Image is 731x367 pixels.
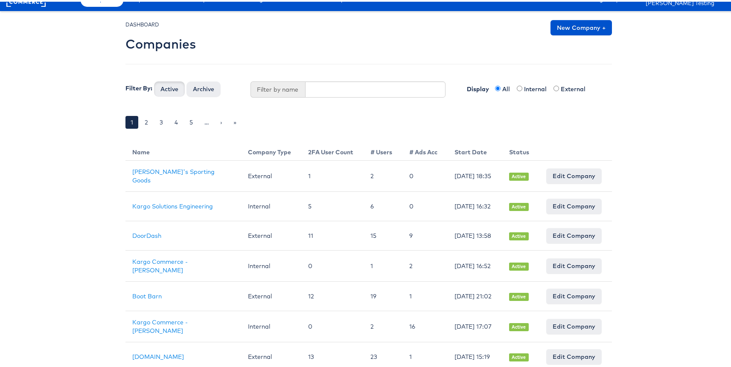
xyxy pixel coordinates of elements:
[169,114,183,127] a: 4
[550,18,612,34] a: New Company +
[546,287,602,302] a: Edit Company
[301,249,364,280] td: 0
[364,309,402,341] td: 2
[301,220,364,249] td: 11
[241,249,301,280] td: Internal
[125,35,196,49] h2: Companies
[301,280,364,309] td: 12
[132,230,161,238] a: DoorDash
[301,190,364,220] td: 5
[546,197,602,212] a: Edit Company
[125,82,152,91] label: Filter By:
[241,309,301,341] td: Internal
[241,280,301,309] td: External
[125,139,241,159] th: Name
[184,114,198,127] a: 5
[364,220,402,249] td: 15
[241,190,301,220] td: Internal
[241,139,301,159] th: Company Type
[132,351,184,359] a: [DOMAIN_NAME]
[402,139,448,159] th: # Ads Acc
[502,83,515,92] label: All
[402,220,448,249] td: 9
[509,171,529,179] span: Active
[125,114,138,127] a: 1
[402,190,448,220] td: 0
[561,83,591,92] label: External
[509,321,529,329] span: Active
[154,114,168,127] a: 3
[458,80,493,92] label: Display
[509,352,529,360] span: Active
[132,166,215,182] a: [PERSON_NAME]'s Sporting Goods
[241,159,301,190] td: External
[199,114,214,127] a: …
[448,280,502,309] td: [DATE] 21:02
[448,159,502,190] td: [DATE] 18:35
[364,159,402,190] td: 2
[402,280,448,309] td: 1
[509,231,529,239] span: Active
[132,256,188,272] a: Kargo Commerce - [PERSON_NAME]
[154,80,185,95] button: Active
[364,249,402,280] td: 1
[524,83,552,92] label: Internal
[140,114,153,127] a: 2
[448,309,502,341] td: [DATE] 17:07
[301,309,364,341] td: 0
[364,190,402,220] td: 6
[215,114,227,127] a: ›
[186,80,221,95] button: Archive
[364,280,402,309] td: 19
[402,309,448,341] td: 16
[228,114,242,127] a: »
[509,261,529,269] span: Active
[448,249,502,280] td: [DATE] 16:52
[546,257,602,272] a: Edit Company
[132,317,188,333] a: Kargo Commerce - [PERSON_NAME]
[509,201,529,209] span: Active
[546,317,602,332] a: Edit Company
[448,220,502,249] td: [DATE] 13:58
[132,291,162,298] a: Boot Barn
[301,159,364,190] td: 1
[402,249,448,280] td: 2
[132,201,213,208] a: Kargo Solutions Engineering
[125,20,159,26] small: DASHBOARD
[448,139,502,159] th: Start Date
[241,220,301,249] td: External
[546,347,602,363] a: Edit Company
[250,80,305,96] span: Filter by name
[402,159,448,190] td: 0
[364,139,402,159] th: # Users
[546,167,602,182] a: Edit Company
[448,190,502,220] td: [DATE] 16:32
[301,139,364,159] th: 2FA User Count
[509,291,529,299] span: Active
[502,139,539,159] th: Status
[546,226,602,242] a: Edit Company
